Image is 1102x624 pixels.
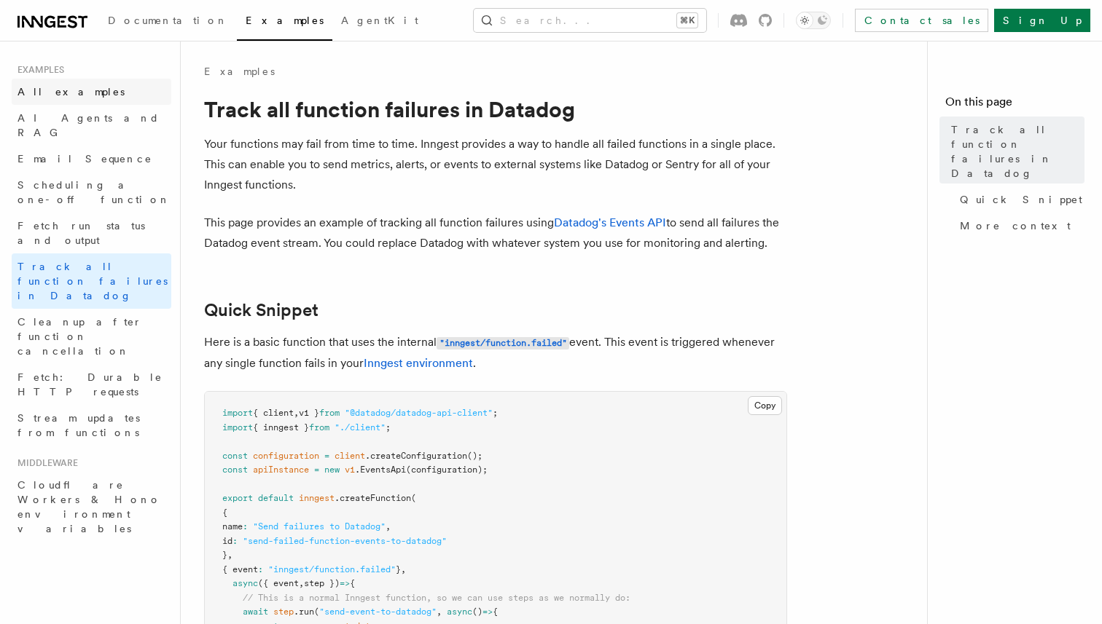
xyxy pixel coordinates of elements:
[319,607,437,617] span: "send-event-to-datadog"
[12,79,171,105] a: All examples
[204,332,787,374] p: Here is a basic function that uses the internal event. This event is triggered whenever any singl...
[437,337,569,349] code: "inngest/function.failed"
[232,578,258,588] span: async
[294,408,299,418] span: ,
[340,578,350,588] span: =>
[222,564,258,574] span: { event
[17,179,171,205] span: Scheduling a one-off function
[17,112,160,138] span: AI Agents and RAG
[108,15,228,26] span: Documentation
[243,607,268,617] span: await
[243,593,630,603] span: // This is a normal Inngest function, so we can use steps as we normally do:
[222,465,248,475] span: const
[17,220,145,246] span: Fetch run status and output
[309,422,329,433] span: from
[482,607,493,617] span: =>
[12,64,64,76] span: Examples
[17,479,161,534] span: Cloudflare Workers & Hono environment variables
[960,218,1071,233] span: More context
[855,9,988,32] a: Contact sales
[386,521,391,532] span: ,
[324,451,329,461] span: =
[299,408,319,418] span: v1 }
[258,578,299,588] span: ({ event
[12,405,171,446] a: Stream updates from functions
[493,607,498,617] span: {
[12,364,171,405] a: Fetch: Durable HTTP requests
[17,316,142,357] span: Cleanup after function cancellation
[332,4,427,39] a: AgentKit
[17,86,125,98] span: All examples
[294,607,314,617] span: .run
[204,64,275,79] a: Examples
[954,213,1085,239] a: More context
[243,536,447,546] span: "send-failed-function-events-to-datadog"
[364,356,473,370] a: Inngest environment
[222,451,248,461] span: const
[222,422,253,433] span: import
[222,493,253,503] span: export
[493,408,498,418] span: ;
[204,300,319,320] a: Quick Snippet
[447,607,472,617] span: async
[994,9,1090,32] a: Sign Up
[273,607,294,617] span: step
[12,172,171,213] a: Scheduling a one-off function
[17,261,168,301] span: Track all function failures in Datadog
[677,13,697,28] kbd: ⌘K
[12,105,171,146] a: AI Agents and RAG
[411,493,416,503] span: (
[246,15,324,26] span: Examples
[951,122,1085,181] span: Track all function failures in Datadog
[401,564,406,574] span: ,
[17,153,152,165] span: Email Sequence
[222,521,243,532] span: name
[396,564,401,574] span: }
[222,508,227,518] span: {
[314,465,319,475] span: =
[960,192,1082,207] span: Quick Snippet
[299,493,335,503] span: inngest
[237,4,332,41] a: Examples
[472,607,482,617] span: ()
[954,186,1085,213] a: Quick Snippet
[365,451,467,461] span: .createConfiguration
[204,134,787,195] p: Your functions may fail from time to time. Inngest provides a way to handle all failed functions ...
[554,216,666,229] a: Datadog's Events API
[227,550,232,560] span: ,
[222,408,253,418] span: import
[17,412,140,438] span: Stream updates from functions
[335,422,386,433] span: "./client"
[341,15,418,26] span: AgentKit
[437,335,569,349] a: "inngest/function.failed"
[304,578,340,588] span: step })
[335,493,411,503] span: .createFunction
[222,550,227,560] span: }
[345,465,355,475] span: v1
[12,253,171,309] a: Track all function failures in Datadog
[350,578,355,588] span: {
[335,451,365,461] span: client
[406,465,488,475] span: (configuration);
[945,93,1085,116] h4: On this page
[268,564,396,574] span: "inngest/function.failed"
[345,408,493,418] span: "@datadog/datadog-api-client"
[474,9,706,32] button: Search...⌘K
[319,408,340,418] span: from
[253,465,309,475] span: apiInstance
[232,536,238,546] span: :
[12,309,171,364] a: Cleanup after function cancellation
[253,422,309,433] span: { inngest }
[204,213,787,253] p: This page provides an example of tracking all function failures using to send all failures the Da...
[222,536,232,546] span: id
[945,116,1085,186] a: Track all function failures in Datadog
[355,465,406,475] span: .EventsApi
[12,213,171,253] a: Fetch run status and output
[99,4,237,39] a: Documentation
[467,451,482,461] span: ();
[796,12,831,29] button: Toggle dark mode
[253,521,386,532] span: "Send failures to Datadog"
[324,465,340,475] span: new
[17,371,163,398] span: Fetch: Durable HTTP requests
[204,96,787,122] h1: Track all function failures in Datadog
